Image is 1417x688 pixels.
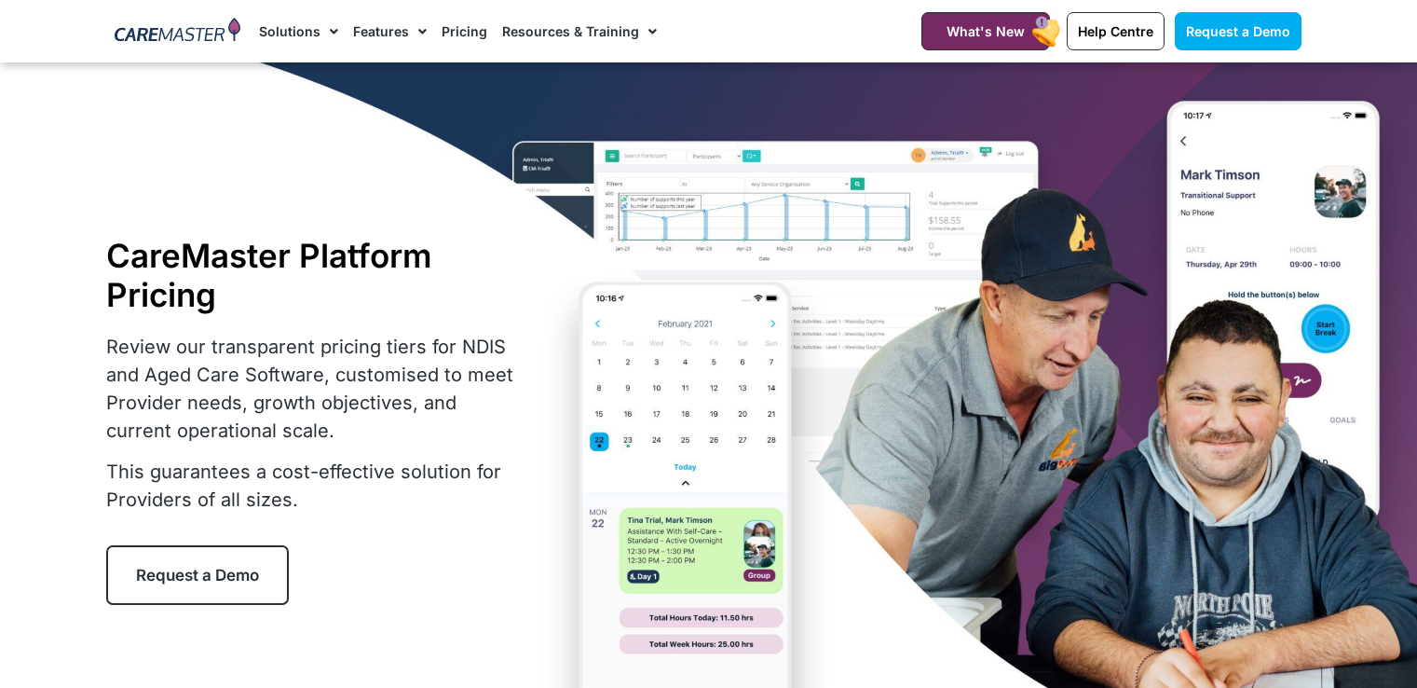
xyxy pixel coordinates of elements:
[947,23,1025,39] span: What's New
[1186,23,1290,39] span: Request a Demo
[1175,12,1301,50] a: Request a Demo
[1067,12,1165,50] a: Help Centre
[106,236,525,314] h1: CareMaster Platform Pricing
[106,545,289,605] a: Request a Demo
[115,18,240,46] img: CareMaster Logo
[136,566,259,585] span: Request a Demo
[106,458,525,514] p: This guarantees a cost-effective solution for Providers of all sizes.
[921,12,1050,50] a: What's New
[1078,23,1153,39] span: Help Centre
[106,333,525,445] p: Review our transparent pricing tiers for NDIS and Aged Care Software, customised to meet Provider...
